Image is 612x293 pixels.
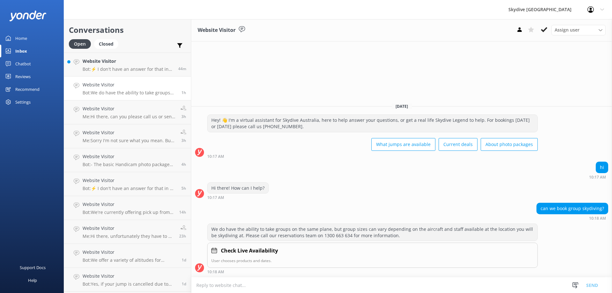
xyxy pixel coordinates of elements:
[181,138,186,143] span: 08:30am 18-Aug-2025 (UTC +10:00) Australia/Brisbane
[83,153,177,160] h4: Website Visitor
[221,247,278,255] h4: Check Live Availability
[589,216,606,220] strong: 10:18 AM
[64,100,191,124] a: Website VisitorMe:Hi there, can you please call us or send us an email with your booking number t...
[64,77,191,100] a: Website VisitorBot:We do have the ability to take groups on the same plane, but group sizes can v...
[15,57,31,70] div: Chatbot
[83,177,177,184] h4: Website Visitor
[83,129,176,136] h4: Website Visitor
[15,45,27,57] div: Inbox
[83,66,173,72] p: Bot: ⚡ I don't have an answer for that in my knowledge base. Please try and rephrase your questio...
[83,58,173,65] h4: Website Visitor
[179,233,186,239] span: 12:36pm 17-Aug-2025 (UTC +10:00) Australia/Brisbane
[555,26,579,33] span: Assign user
[64,268,191,292] a: Website VisitorBot:Yes, if your jump is cancelled due to weather and you are unable to re-book be...
[198,26,236,34] h3: Website Visitor
[94,40,121,47] a: Closed
[15,83,40,96] div: Recommend
[208,224,537,241] div: We do have the ability to take groups on the same plane, but group sizes can vary depending on th...
[83,281,177,287] p: Bot: Yes, if your jump is cancelled due to weather and you are unable to re-book because you are ...
[83,114,176,120] p: Me: Hi there, can you please call us or send us an email with your booking number to purchase it?
[64,244,191,268] a: Website VisitorBot:We offer a variety of altitudes for skydiving, with all dropzones providing ju...
[589,175,606,179] strong: 10:17 AM
[83,233,174,239] p: Me: Hi there, unfortunately they have to be strictly 16 as per our policy. If you have any questi...
[181,162,186,167] span: 08:01am 18-Aug-2025 (UTC +10:00) Australia/Brisbane
[64,53,191,77] a: Website VisitorBot:⚡ I don't have an answer for that in my knowledge base. Please try and rephras...
[28,274,37,287] div: Help
[83,273,177,280] h4: Website Visitor
[69,39,91,49] div: Open
[83,209,174,215] p: Bot: We're currently offering pick up from the majority of our locations. Please check with our t...
[178,66,186,71] span: 11:30am 18-Aug-2025 (UTC +10:00) Australia/Brisbane
[83,162,177,167] p: Bot: - The basic Handicam photo package costs $129 per person and includes photos of your entire ...
[182,281,186,287] span: 07:53pm 16-Aug-2025 (UTC +10:00) Australia/Brisbane
[207,270,224,274] strong: 10:18 AM
[537,203,608,214] div: can we book group skydiving?
[83,81,177,88] h4: Website Visitor
[83,138,176,143] p: Me: Sorry I'm not sure what you mean. But the scheduled time on your booking is the check-in time...
[64,196,191,220] a: Website VisitorBot:We're currently offering pick up from the majority of our locations. Please ch...
[15,96,31,108] div: Settings
[64,148,191,172] a: Website VisitorBot:- The basic Handicam photo package costs $129 per person and includes photos o...
[211,258,534,264] p: User chooses products and dates.
[207,154,538,158] div: 10:17am 18-Aug-2025 (UTC +10:00) Australia/Brisbane
[589,175,608,179] div: 10:17am 18-Aug-2025 (UTC +10:00) Australia/Brisbane
[83,201,174,208] h4: Website Visitor
[15,70,31,83] div: Reviews
[10,11,46,21] img: yonder-white-logo.png
[69,40,94,47] a: Open
[551,25,606,35] div: Assign User
[83,105,176,112] h4: Website Visitor
[207,155,224,158] strong: 10:17 AM
[182,257,186,263] span: 10:55am 17-Aug-2025 (UTC +10:00) Australia/Brisbane
[207,269,538,274] div: 10:18am 18-Aug-2025 (UTC +10:00) Australia/Brisbane
[83,225,174,232] h4: Website Visitor
[64,172,191,196] a: Website VisitorBot:⚡ I don't have an answer for that in my knowledge base. Please try and rephras...
[181,90,186,95] span: 10:18am 18-Aug-2025 (UTC +10:00) Australia/Brisbane
[15,32,27,45] div: Home
[83,257,177,263] p: Bot: We offer a variety of altitudes for skydiving, with all dropzones providing jumps up to 15,0...
[392,104,412,109] span: [DATE]
[83,90,177,96] p: Bot: We do have the ability to take groups on the same plane, but group sizes can vary depending ...
[439,138,477,151] button: Current deals
[208,115,537,132] div: Hey! 👋 I'm a virtual assistant for Skydive Australia, here to help answer your questions, or get ...
[481,138,538,151] button: About photo packages
[181,186,186,191] span: 06:56am 18-Aug-2025 (UTC +10:00) Australia/Brisbane
[20,261,46,274] div: Support Docs
[179,209,186,215] span: 09:49pm 17-Aug-2025 (UTC +10:00) Australia/Brisbane
[94,39,118,49] div: Closed
[208,183,268,194] div: Hi there! How can I help?
[83,249,177,256] h4: Website Visitor
[64,220,191,244] a: Website VisitorMe:Hi there, unfortunately they have to be strictly 16 as per our policy. If you h...
[596,162,608,173] div: hi
[83,186,177,191] p: Bot: ⚡ I don't have an answer for that in my knowledge base. Please try and rephrase your questio...
[64,124,191,148] a: Website VisitorMe:Sorry I'm not sure what you mean. But the scheduled time on your booking is the...
[69,24,186,36] h2: Conversations
[207,195,269,200] div: 10:17am 18-Aug-2025 (UTC +10:00) Australia/Brisbane
[207,196,224,200] strong: 10:17 AM
[181,114,186,119] span: 09:02am 18-Aug-2025 (UTC +10:00) Australia/Brisbane
[371,138,435,151] button: What jumps are available
[536,216,608,220] div: 10:18am 18-Aug-2025 (UTC +10:00) Australia/Brisbane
